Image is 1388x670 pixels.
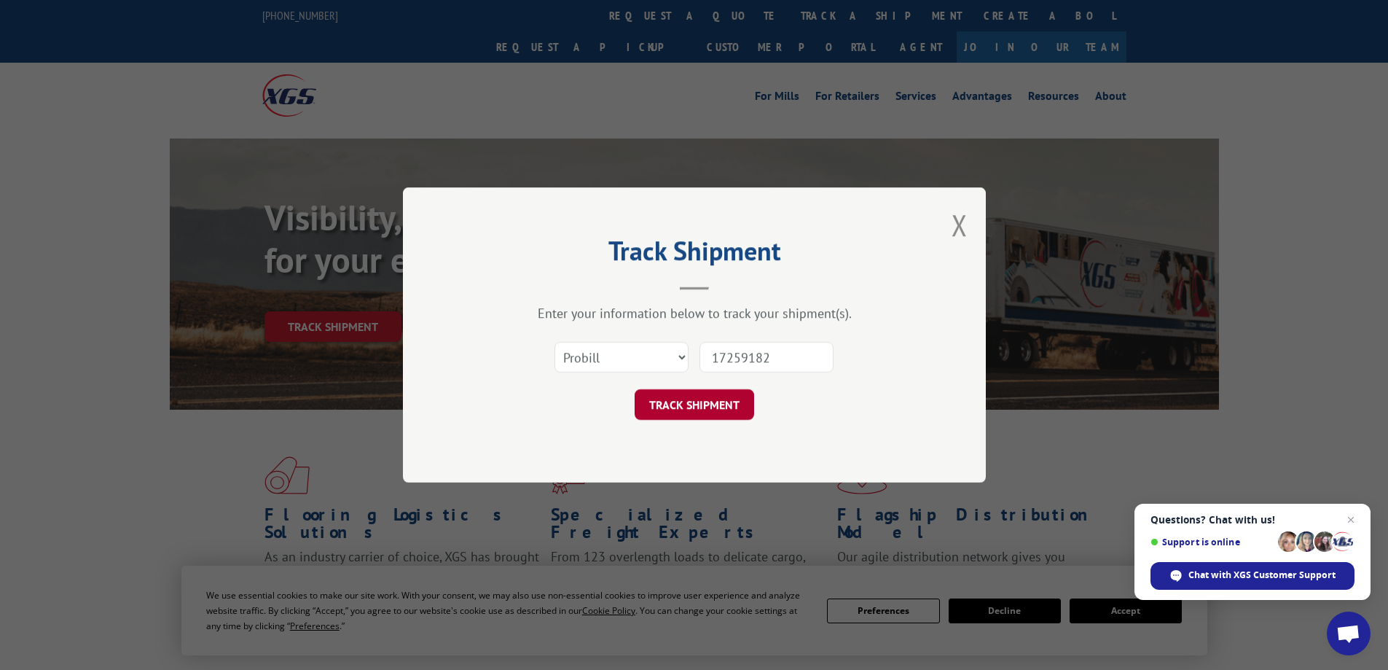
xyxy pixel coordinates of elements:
[635,389,754,420] button: TRACK SHIPMENT
[699,342,834,373] input: Number(s)
[1150,562,1354,590] div: Chat with XGS Customer Support
[952,206,968,244] button: Close modal
[476,305,913,322] div: Enter your information below to track your shipment(s).
[1150,537,1273,548] span: Support is online
[476,241,913,268] h2: Track Shipment
[1327,612,1371,655] div: Open chat
[1150,514,1354,526] span: Questions? Chat with us!
[1342,511,1360,529] span: Close chat
[1188,569,1336,582] span: Chat with XGS Customer Support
